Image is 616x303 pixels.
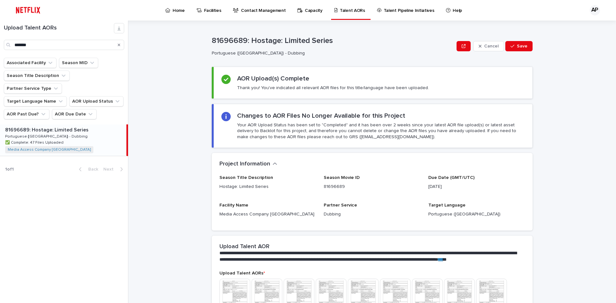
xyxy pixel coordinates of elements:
span: Next [103,167,117,172]
p: 81696689: Hostage: Limited Series [5,126,90,133]
p: Portuguese ([GEOGRAPHIC_DATA]) - Dubbing [212,51,451,56]
h2: Upload Talent AOR [219,243,269,250]
span: Target Language [428,203,466,207]
p: 81696689: Hostage: Limited Series [212,36,454,46]
p: Hostage: Limited Series [219,183,316,190]
h2: AOR Upload(s) Complete [237,75,309,82]
div: AP [590,5,600,15]
button: Project Information [219,161,277,168]
button: Cancel [473,41,504,51]
span: Save [517,44,527,48]
p: Media Access Company [GEOGRAPHIC_DATA] [219,211,316,218]
span: Partner Service [324,203,357,207]
p: Portuguese ([GEOGRAPHIC_DATA]) [428,211,525,218]
p: ✅ Complete: 47 Files Uploaded [5,139,65,145]
span: Season Movie ID [324,175,360,180]
p: Thank you! You've indicated all relevant AOR files for this title/language have been uploaded. [237,85,429,91]
button: Next [101,166,128,172]
a: Media Access Company [GEOGRAPHIC_DATA] [8,147,91,152]
p: Your AOR Upload Status has been set to "Completed" and it has been over 2 weeks since your latest... [237,122,525,140]
p: 81696689 [324,183,420,190]
button: Associated Facility [4,58,56,68]
span: Cancel [484,44,499,48]
button: Target Language Name [4,96,67,106]
span: Due Date (GMT/UTC) [428,175,475,180]
button: AOR Upload Status [69,96,124,106]
img: ifQbXi3ZQGMSEF7WDB7W [13,4,43,17]
input: Search [4,40,124,50]
p: Dubbing [324,211,420,218]
h2: Project Information [219,161,270,168]
span: Season Title Description [219,175,273,180]
span: Facility Name [219,203,248,207]
h2: Changes to AOR Files No Longer Available for this Project [237,112,405,120]
button: Save [505,41,533,51]
button: AOR Due Date [52,109,97,119]
button: Season MID [59,58,98,68]
p: [DATE] [428,183,525,190]
span: Upload Talent AORs [219,271,265,275]
button: Back [74,166,101,172]
span: Back [84,167,98,172]
button: Season Title Description [4,71,70,81]
button: Partner Service Type [4,83,62,94]
button: AOR Past Due? [4,109,49,119]
h1: Upload Talent AORs [4,25,114,32]
p: Portuguese ([GEOGRAPHIC_DATA]) - Dubbing [5,133,89,139]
